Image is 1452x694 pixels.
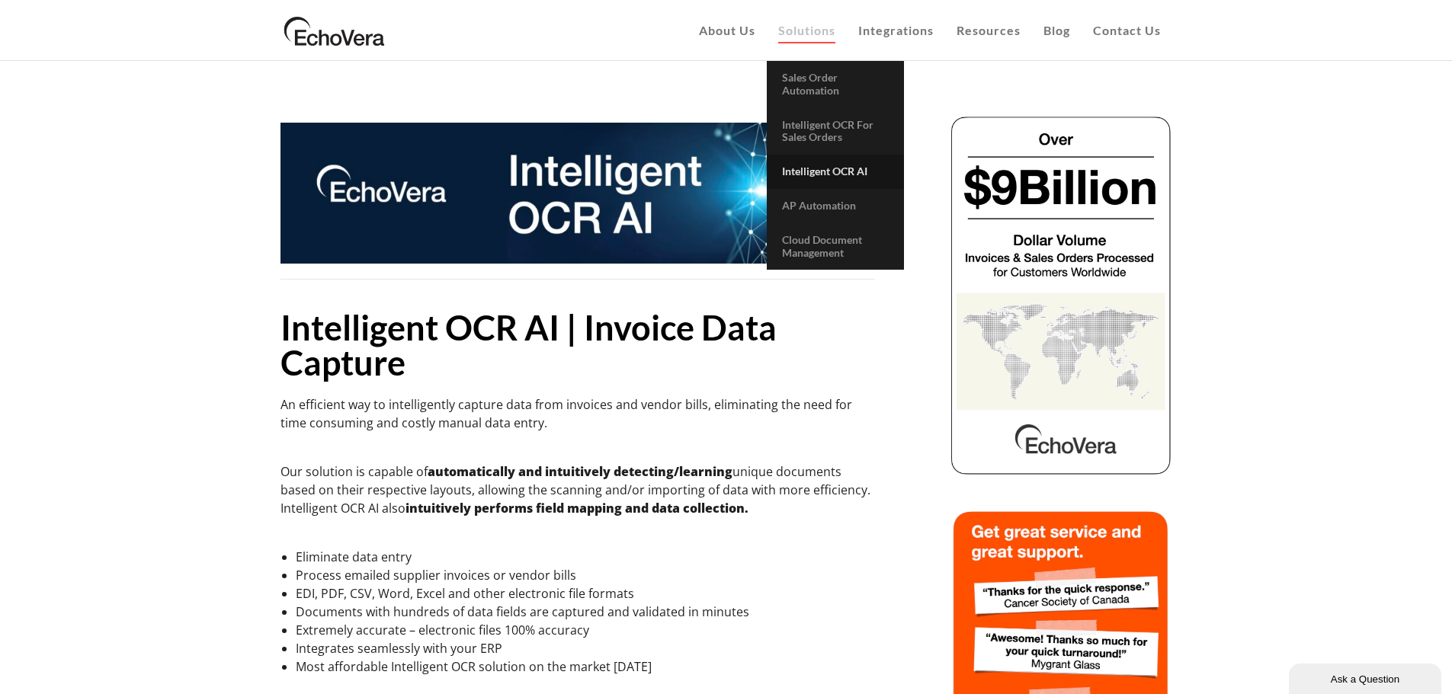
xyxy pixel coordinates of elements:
li: Documents with hundreds of data fields are captured and validated in minutes [296,603,875,621]
li: Integrates seamlessly with your ERP [296,639,875,657]
li: Eliminate data entry [296,548,875,566]
span: Blog [1043,23,1070,37]
li: Process emailed supplier invoices or vendor bills [296,566,875,584]
span: Integrations [858,23,934,37]
strong: Intelligent OCR AI | Invoice Data Capture [280,307,777,383]
span: AP Automation [782,199,856,212]
li: Extremely accurate – electronic files 100% accuracy [296,621,875,639]
li: EDI, PDF, CSV, Word, Excel and other electronic file formats [296,584,875,603]
span: Cloud Document Management [782,233,862,259]
img: echovera dollar volume [949,114,1172,476]
a: Intelligent OCR AI [767,155,904,189]
a: Cloud Document Management [767,223,904,270]
span: Intelligent OCR for Sales Orders [782,118,873,144]
a: Intelligent OCR for Sales Orders [767,108,904,155]
span: Resources [957,23,1021,37]
span: Sales Order Automation [782,71,839,97]
a: AP Automation [767,189,904,223]
img: Intelligent OCR AI [280,123,875,264]
span: Intelligent OCR AI [782,165,867,177]
img: EchoVera [280,11,389,50]
span: Contact Us [1093,23,1161,37]
p: An efficient way to intelligently capture data from invoices and vendor bills, eliminating the ne... [280,395,875,432]
li: Most affordable Intelligent OCR solution on the market [DATE] [296,657,875,676]
a: Sales Order Automation [767,61,904,108]
strong: automatically and intuitively detecting/learning [428,463,732,480]
p: Our solution is capable of unique documents based on their respective layouts, allowing the scann... [280,462,875,517]
span: Solutions [778,23,835,37]
iframe: chat widget [1289,660,1444,694]
span: About Us [699,23,755,37]
strong: intuitively performs field mapping and data collection. [405,500,748,517]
